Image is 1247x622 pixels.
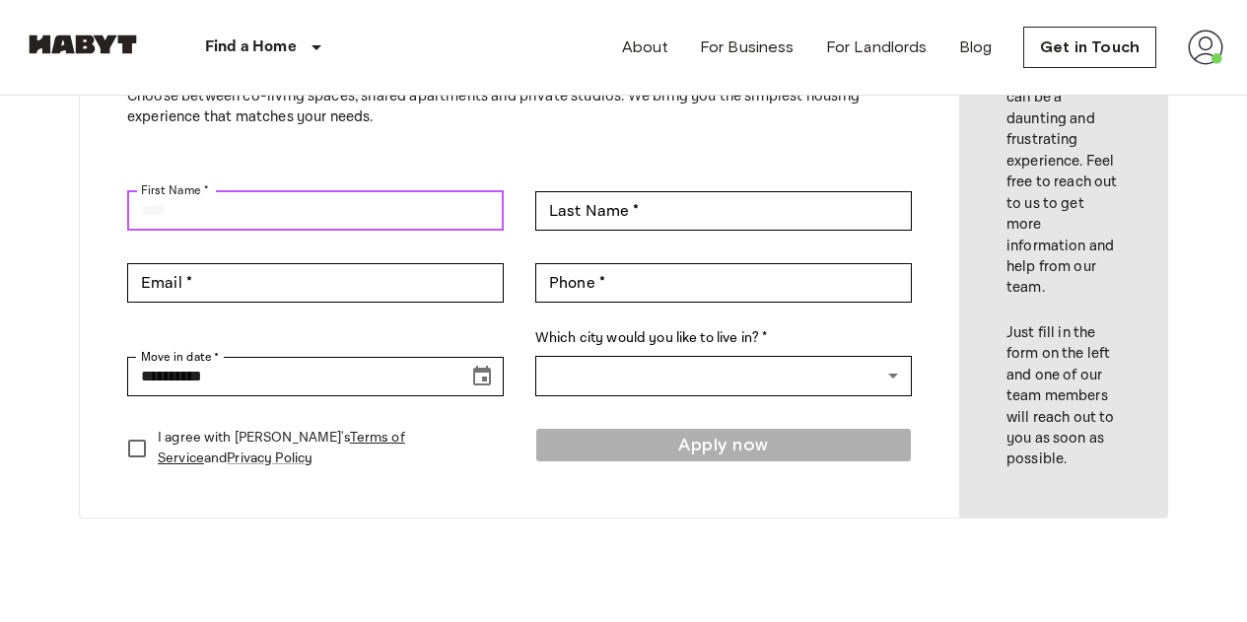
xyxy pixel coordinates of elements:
[959,35,993,59] a: Blog
[1188,30,1223,65] img: avatar
[826,35,928,59] a: For Landlords
[1023,27,1156,68] a: Get in Touch
[141,182,209,199] label: First Name *
[1006,66,1120,299] p: Finding a house can be a daunting and frustrating experience. Feel free to reach out to us to get...
[535,328,912,349] label: Which city would you like to live in? *
[158,429,405,467] a: Terms of Service
[205,35,297,59] p: Find a Home
[127,86,912,128] p: Choose between co-living spaces, shared apartments and private studios. We bring you the simplest...
[462,357,502,396] button: Choose date, selected date is Aug 18, 2025
[1006,322,1120,470] p: Just fill in the form on the left and one of our team members will reach out to you as soon as po...
[158,428,488,469] p: I agree with [PERSON_NAME]'s and
[622,35,668,59] a: About
[24,35,142,54] img: Habyt
[141,348,220,366] label: Move in date
[227,449,312,467] a: Privacy Policy
[700,35,795,59] a: For Business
